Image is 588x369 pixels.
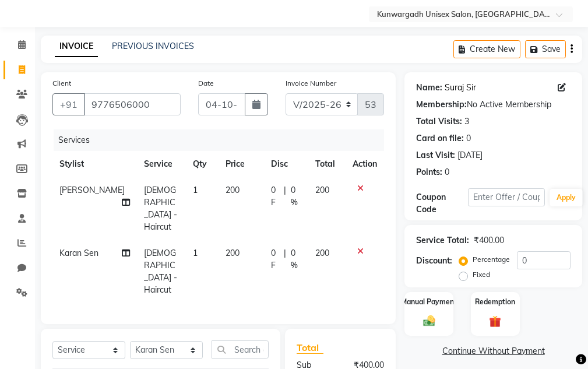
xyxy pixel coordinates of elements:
label: Client [52,78,71,89]
input: Search or Scan [212,340,269,359]
span: 200 [226,185,240,195]
label: Invoice Number [286,78,336,89]
button: Save [525,40,566,58]
label: Fixed [473,269,490,280]
span: Karan Sen [59,248,98,258]
th: Price [219,151,264,177]
th: Stylist [52,151,137,177]
div: Membership: [416,99,467,111]
span: Total [297,342,323,354]
div: Last Visit: [416,149,455,161]
img: _gift.svg [485,314,505,329]
input: Enter Offer / Coupon Code [468,188,545,206]
span: 200 [315,185,329,195]
th: Action [346,151,384,177]
button: +91 [52,93,85,115]
span: 0 % [291,247,301,272]
span: | [284,247,286,272]
span: 0 F [271,184,280,209]
div: Services [54,129,393,151]
span: [DEMOGRAPHIC_DATA] - Haircut [144,185,177,232]
th: Disc [264,151,308,177]
span: 200 [226,248,240,258]
button: Apply [550,189,583,206]
div: [DATE] [457,149,483,161]
div: ₹400.00 [474,234,504,247]
a: INVOICE [55,36,98,57]
label: Date [198,78,214,89]
div: Total Visits: [416,115,462,128]
span: 1 [193,248,198,258]
th: Qty [186,151,219,177]
div: Name: [416,82,442,94]
div: Card on file: [416,132,464,145]
div: Coupon Code [416,191,467,216]
a: Suraj Sir [445,82,476,94]
a: Continue Without Payment [407,345,580,357]
div: Points: [416,166,442,178]
span: 0 % [291,184,301,209]
th: Service [137,151,186,177]
span: 1 [193,185,198,195]
div: Service Total: [416,234,469,247]
input: Search by Name/Mobile/Email/Code [84,93,181,115]
a: PREVIOUS INVOICES [112,41,194,51]
span: 200 [315,248,329,258]
label: Percentage [473,254,510,265]
img: _cash.svg [420,314,439,328]
div: 0 [445,166,449,178]
span: 0 F [271,247,280,272]
div: 3 [464,115,469,128]
div: Discount: [416,255,452,267]
span: [PERSON_NAME] [59,185,125,195]
label: Redemption [475,297,515,307]
button: Create New [453,40,520,58]
div: 0 [466,132,471,145]
span: [DEMOGRAPHIC_DATA] - Haircut [144,248,177,295]
span: | [284,184,286,209]
th: Total [308,151,346,177]
div: No Active Membership [416,99,571,111]
label: Manual Payment [401,297,457,307]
